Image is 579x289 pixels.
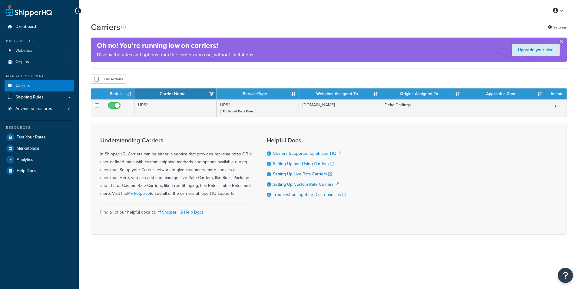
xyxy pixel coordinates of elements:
[5,143,74,154] a: Marketplace
[15,83,30,88] span: Carriers
[5,125,74,130] div: Resources
[5,165,74,176] a: Help Docs
[69,48,70,53] span: 1
[548,23,567,32] a: Settings
[97,51,254,59] p: Display the rates and options from the carriers you use, without limitations.
[273,150,341,157] a: Carriers Supported by ShipperHQ
[91,21,120,33] h1: Carriers
[220,109,256,114] span: Published Daily Rates
[15,48,32,53] span: Websites
[100,204,252,216] div: Find all of our helpful docs at:
[217,99,299,117] td: UPS®
[5,103,74,115] li: Advanced Features
[100,137,252,198] div: In ShipperHQ, Carriers can be either, a service that provides real-time rates OR a user-defined r...
[5,103,74,115] a: Advanced Features 0
[545,88,567,99] th: Action
[299,99,381,117] td: [DOMAIN_NAME]
[5,56,74,68] li: Origins
[134,99,217,117] td: UPS®
[558,268,573,283] button: Open Resource Center
[5,45,74,56] a: Websites 1
[69,59,70,65] span: 1
[5,92,74,103] a: Shipping Rules
[512,44,560,56] a: Upgrade your plan
[68,106,70,111] span: 0
[15,24,36,29] span: Dashboard
[97,41,254,51] h4: Oh no! You’re running low on carriers!
[273,161,334,167] a: Setting Up and Using Carriers
[267,137,346,144] h3: Helpful Docs
[17,157,33,162] span: Analytics
[5,21,74,32] a: Dashboard
[69,83,70,88] span: 1
[156,209,204,215] a: ShipperHQ Help Docs
[15,106,52,111] span: Advanced Features
[381,88,463,99] th: Origins Assigned To: activate to sort column ascending
[5,45,74,56] li: Websites
[5,80,74,91] li: Carriers
[381,99,463,117] td: Delta Darlings
[5,80,74,91] a: Carriers 1
[103,88,134,99] th: Status: activate to sort column ascending
[15,95,44,100] span: Shipping Rules
[273,171,332,177] a: Setting Up Live Rate Carriers
[273,191,346,198] a: Troubleshooting Rate Discrepancies
[5,74,74,79] div: Manage Shipping
[217,88,299,99] th: Service/Type: activate to sort column ascending
[15,59,29,65] span: Origins
[134,88,217,99] th: Carrier Name: activate to sort column ascending
[299,88,381,99] th: Websites Assigned To: activate to sort column ascending
[5,38,74,44] div: Basic Setup
[5,154,74,165] a: Analytics
[100,137,252,144] h3: Understanding Carriers
[463,88,545,99] th: Applicable Zone: activate to sort column ascending
[6,5,52,17] a: ShipperHQ Home
[17,146,39,151] span: Marketplace
[17,168,36,174] span: Help Docs
[127,190,150,197] a: Marketplace
[273,181,339,188] a: Setting Up Custom Rate Carriers
[17,135,46,140] span: Test Your Rates
[91,75,126,84] button: Bulk Actions
[5,132,74,143] a: Test Your Rates
[5,56,74,68] a: Origins 1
